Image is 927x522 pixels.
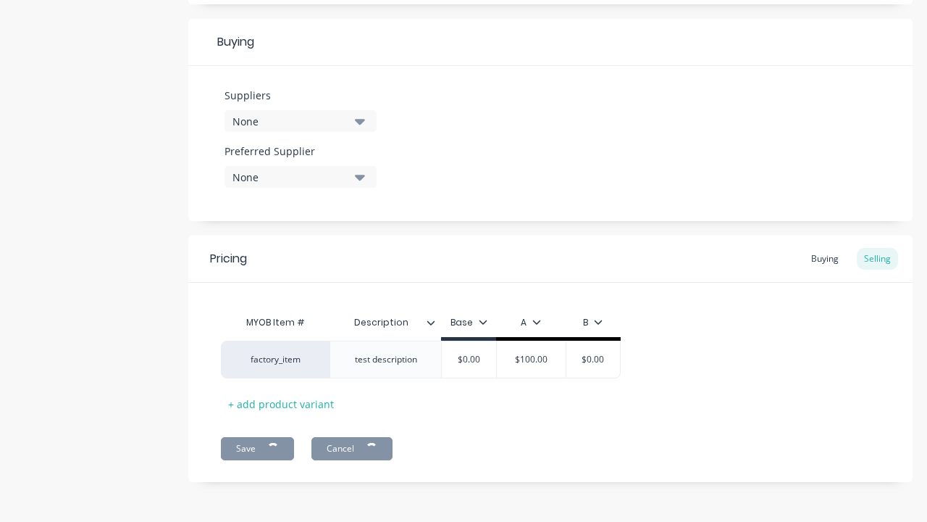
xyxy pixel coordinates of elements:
div: Buying [188,19,913,66]
div: A [521,316,541,329]
button: Save [221,437,294,460]
div: $100.00 [495,341,567,378]
div: Description [330,304,432,341]
div: None [232,170,348,185]
div: Buying [804,248,846,270]
div: $0.00 [557,341,629,378]
div: test description [343,350,429,369]
div: Selling [857,248,898,270]
div: Description [330,308,441,337]
button: Cancel [311,437,393,460]
div: MYOB Item # [221,308,330,337]
div: factory_itemtest description$0.00$100.00$0.00 [221,341,621,378]
div: None [232,114,348,129]
div: Pricing [210,250,247,268]
button: None [225,110,377,132]
div: Base [450,316,487,329]
button: None [225,166,377,188]
label: Preferred Supplier [225,144,377,159]
label: Suppliers [225,88,377,103]
div: B [583,316,603,329]
div: $0.00 [433,341,506,378]
div: factory_item [235,353,315,366]
div: + add product variant [221,393,341,415]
